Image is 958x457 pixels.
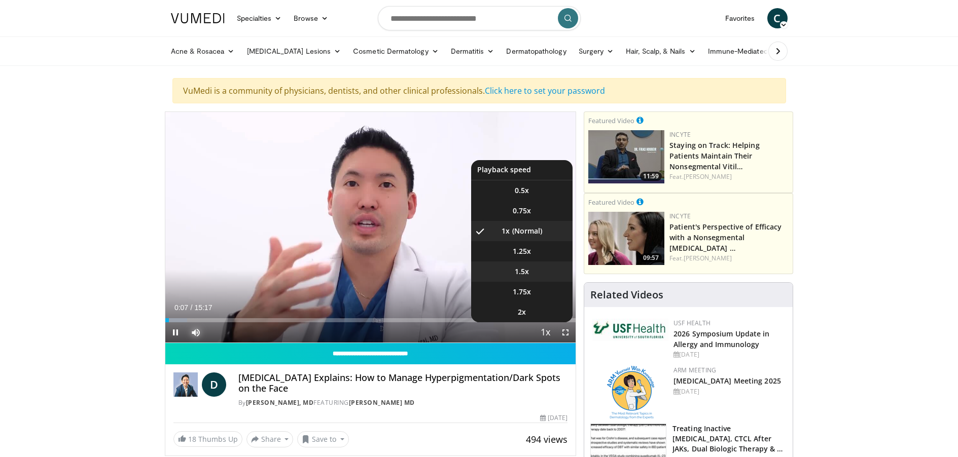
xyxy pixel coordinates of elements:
img: 2c48d197-61e9-423b-8908-6c4d7e1deb64.png.150x105_q85_crop-smart_upscale.jpg [588,212,664,265]
span: 1.5x [515,266,529,277]
img: 6ba8804a-8538-4002-95e7-a8f8012d4a11.png.150x105_q85_autocrop_double_scale_upscale_version-0.2.jpg [592,319,668,341]
span: 2x [518,307,526,317]
span: 0.75x [513,206,531,216]
small: Featured Video [588,198,634,207]
span: 494 views [526,433,567,445]
img: 89a28c6a-718a-466f-b4d1-7c1f06d8483b.png.150x105_q85_autocrop_double_scale_upscale_version-0.2.png [607,366,654,419]
div: VuMedi is a community of physicians, dentists, and other clinical professionals. [172,78,786,103]
a: 11:59 [588,130,664,183]
a: [PERSON_NAME] [684,254,732,262]
button: Fullscreen [555,322,576,342]
a: 18 Thumbs Up [173,431,242,447]
a: USF Health [673,319,711,327]
h4: Related Videos [590,289,663,301]
a: Surgery [573,41,620,61]
input: Search topics, interventions [378,6,581,30]
a: ARM Meeting [673,366,716,374]
span: 1.75x [513,287,531,297]
span: 09:57 [640,253,662,262]
div: By FEATURING [238,398,568,407]
img: fe0751a3-754b-4fa7-bfe3-852521745b57.png.150x105_q85_crop-smart_upscale.jpg [588,130,664,183]
a: D [202,372,226,397]
img: Daniel Sugai, MD [173,372,198,397]
span: 11:59 [640,172,662,181]
span: 15:17 [194,303,212,312]
a: Dermatopathology [500,41,572,61]
a: Dermatitis [445,41,501,61]
a: [MEDICAL_DATA] Meeting 2025 [673,376,781,386]
div: Feat. [669,254,789,263]
div: Progress Bar [165,318,576,322]
span: 0.5x [515,185,529,196]
span: 1.25x [513,246,531,256]
a: Incyte [669,130,691,139]
a: 2026 Symposium Update in Allergy and Immunology [673,329,769,349]
a: Specialties [231,8,288,28]
a: Incyte [669,212,691,220]
span: 1x [502,226,510,236]
a: Click here to set your password [485,85,605,96]
img: VuMedi Logo [171,13,225,23]
span: 18 [188,434,196,444]
div: [DATE] [673,350,785,359]
a: C [767,8,788,28]
span: 0:07 [174,303,188,312]
a: Hair, Scalp, & Nails [620,41,701,61]
a: Favorites [719,8,761,28]
video-js: Video Player [165,112,576,343]
div: Feat. [669,172,789,181]
a: [PERSON_NAME], MD [246,398,314,407]
span: / [191,303,193,312]
button: Mute [186,322,206,342]
a: Staying on Track: Helping Patients Maintain Their Nonsegmental Vitil… [669,140,760,171]
a: Patient's Perspective of Efficacy with a Nonsegmental [MEDICAL_DATA] … [669,222,782,253]
small: Featured Video [588,116,634,125]
h4: [MEDICAL_DATA] Explains: How to Manage Hyperpigmentation/Dark Spots on the Face [238,372,568,394]
button: Pause [165,322,186,342]
a: [MEDICAL_DATA] Lesions [241,41,347,61]
a: [PERSON_NAME] MD [349,398,415,407]
button: Playback Rate [535,322,555,342]
a: Immune-Mediated [702,41,784,61]
h3: Treating Inactive [MEDICAL_DATA], CTCL After JAKs, Dual Biologic Therapy & … [672,424,787,454]
button: Share [246,431,294,447]
div: [DATE] [540,413,567,423]
div: [DATE] [673,387,785,396]
a: Acne & Rosacea [165,41,241,61]
a: [PERSON_NAME] [684,172,732,181]
button: Save to [297,431,349,447]
a: 09:57 [588,212,664,265]
a: Browse [288,8,334,28]
a: Cosmetic Dermatology [347,41,444,61]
